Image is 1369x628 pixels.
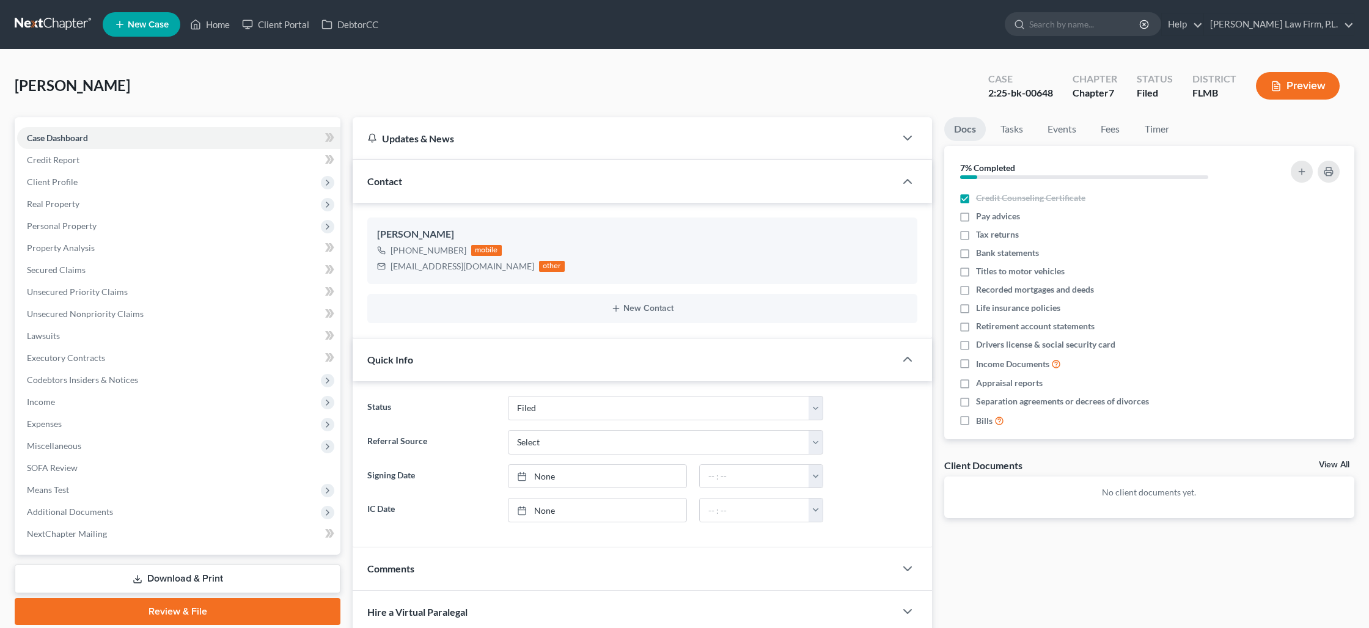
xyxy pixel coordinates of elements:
[27,462,78,473] span: SOFA Review
[17,457,340,479] a: SOFA Review
[27,330,60,341] span: Lawsuits
[976,338,1115,351] span: Drivers license & social security card
[976,228,1019,241] span: Tax returns
[27,265,86,275] span: Secured Claims
[991,117,1033,141] a: Tasks
[367,132,881,145] div: Updates & News
[1319,461,1349,469] a: View All
[17,281,340,303] a: Unsecured Priority Claims
[1137,72,1173,86] div: Status
[27,374,138,385] span: Codebtors Insiders & Notices
[508,465,686,488] a: None
[471,245,502,256] div: mobile
[17,237,340,259] a: Property Analysis
[944,459,1022,472] div: Client Documents
[700,498,809,522] input: -- : --
[27,309,144,319] span: Unsecured Nonpriority Claims
[976,358,1049,370] span: Income Documents
[27,287,128,297] span: Unsecured Priority Claims
[1137,86,1173,100] div: Filed
[17,325,340,347] a: Lawsuits
[27,352,105,363] span: Executory Contracts
[367,563,414,574] span: Comments
[377,304,908,313] button: New Contact
[976,210,1020,222] span: Pay advices
[508,498,686,522] a: None
[1073,72,1117,86] div: Chapter
[976,302,1060,314] span: Life insurance policies
[15,564,340,593] a: Download & Print
[361,498,502,522] label: IC Date
[27,396,55,407] span: Income
[1256,72,1340,100] button: Preview
[27,418,62,429] span: Expenses
[391,260,534,272] div: [EMAIL_ADDRESS][DOMAIN_NAME]
[976,415,993,427] span: Bills
[1135,117,1179,141] a: Timer
[976,283,1094,296] span: Recorded mortgages and deeds
[27,440,81,451] span: Miscellaneous
[27,155,79,165] span: Credit Report
[184,13,236,35] a: Home
[976,395,1149,407] span: Separation agreements or decrees of divorces
[1192,72,1236,86] div: District
[1029,13,1141,35] input: Search by name...
[1109,87,1114,98] span: 7
[17,149,340,171] a: Credit Report
[27,484,69,495] span: Means Test
[1073,86,1117,100] div: Chapter
[361,464,502,489] label: Signing Date
[1091,117,1130,141] a: Fees
[236,13,315,35] a: Client Portal
[988,72,1053,86] div: Case
[27,177,78,187] span: Client Profile
[17,347,340,369] a: Executory Contracts
[17,523,340,545] a: NextChapter Mailing
[1192,86,1236,100] div: FLMB
[988,86,1053,100] div: 2:25-bk-00648
[17,303,340,325] a: Unsecured Nonpriority Claims
[1162,13,1203,35] a: Help
[361,430,502,455] label: Referral Source
[15,76,130,94] span: [PERSON_NAME]
[367,354,413,365] span: Quick Info
[27,199,79,209] span: Real Property
[960,162,1015,173] strong: 7% Completed
[539,261,565,272] div: other
[1038,117,1086,141] a: Events
[361,396,502,420] label: Status
[391,244,466,257] div: [PHONE_NUMBER]
[944,117,986,141] a: Docs
[17,127,340,149] a: Case Dashboard
[27,506,113,517] span: Additional Documents
[315,13,384,35] a: DebtorCC
[976,377,1043,389] span: Appraisal reports
[15,598,340,625] a: Review & File
[27,133,88,143] span: Case Dashboard
[976,192,1085,204] span: Credit Counseling Certificate
[700,465,809,488] input: -- : --
[976,247,1039,259] span: Bank statements
[367,606,468,618] span: Hire a Virtual Paralegal
[976,265,1065,277] span: Titles to motor vehicles
[27,528,107,539] span: NextChapter Mailing
[377,227,908,242] div: [PERSON_NAME]
[1204,13,1354,35] a: [PERSON_NAME] Law Firm, P.L.
[17,259,340,281] a: Secured Claims
[27,243,95,253] span: Property Analysis
[976,320,1095,332] span: Retirement account statements
[954,486,1345,498] p: No client documents yet.
[27,221,97,231] span: Personal Property
[367,175,402,187] span: Contact
[128,20,169,29] span: New Case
